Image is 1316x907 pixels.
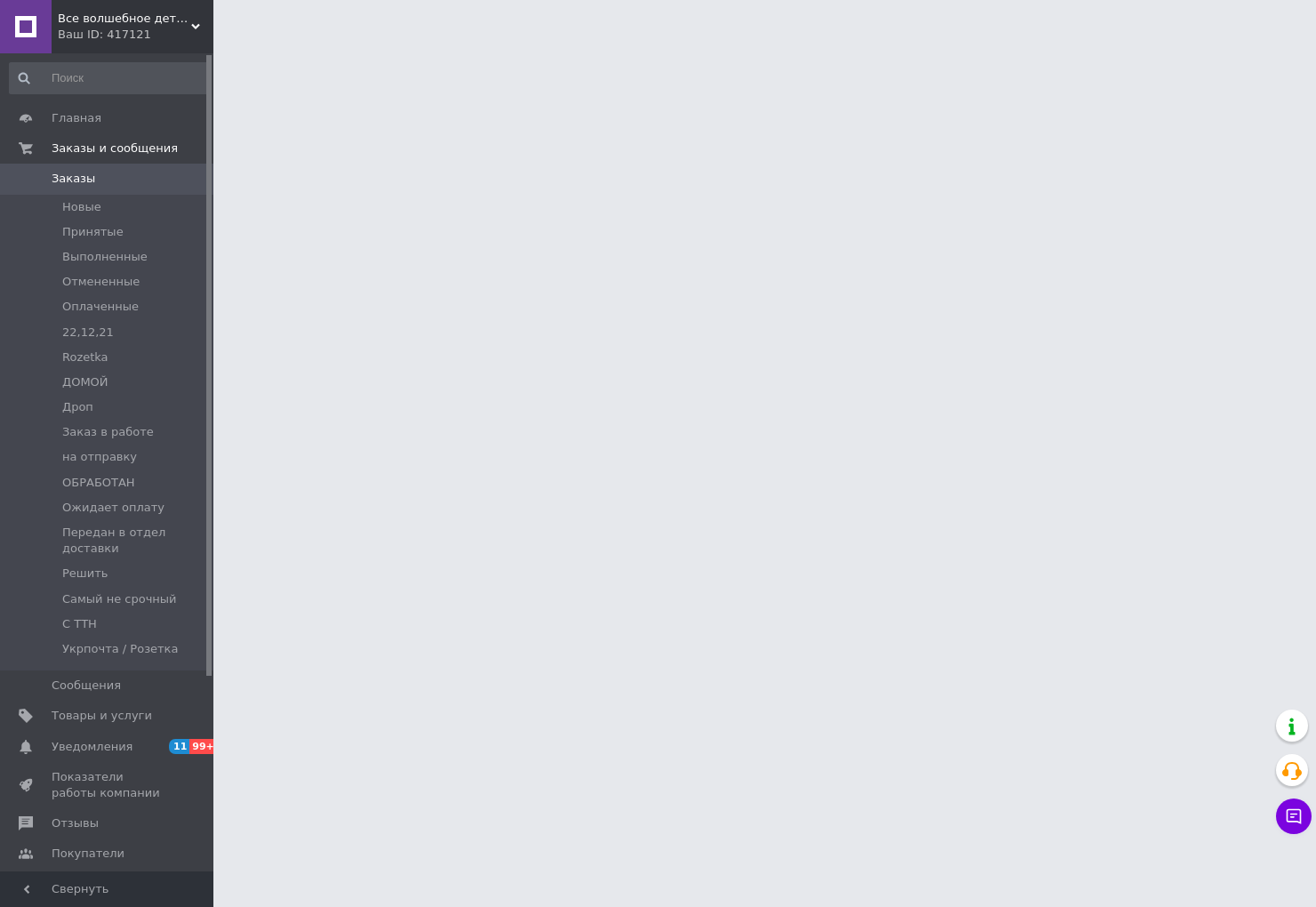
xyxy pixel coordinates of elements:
[52,171,95,187] span: Заказы
[62,399,93,415] span: Дроп
[1276,799,1312,834] button: Чат с покупателем
[62,616,97,632] span: С ТТН
[52,708,152,724] span: Товары и услуги
[189,739,219,754] span: 99+
[52,815,99,831] span: Отзывы
[52,110,101,126] span: Главная
[62,566,108,582] span: Решить
[62,525,208,557] span: Передан в отдел доставки
[62,500,164,516] span: Ожидает оплату
[62,641,178,657] span: Укрпочта / Розетка
[52,846,124,862] span: Покупатели
[62,199,101,215] span: Новые
[62,325,114,341] span: 22,12,21
[52,140,178,157] span: Заказы и сообщения
[52,678,121,694] span: Сообщения
[62,349,108,365] span: Rozetka
[52,739,132,755] span: Уведомления
[62,299,139,315] span: Оплаченные
[52,769,164,801] span: Показатели работы компании
[169,739,189,754] span: 11
[58,27,213,43] div: Ваш ID: 417121
[62,591,177,607] span: Самый не срочный
[58,11,191,27] span: Все волшебное детям!
[62,249,148,265] span: Выполненные
[62,449,137,465] span: на отправку
[62,475,135,491] span: ОБРАБОТАН
[62,274,140,290] span: Отмененные
[62,224,124,240] span: Принятые
[62,374,108,390] span: ДОМОЙ
[62,424,154,440] span: Заказ в работе
[9,62,210,94] input: Поиск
